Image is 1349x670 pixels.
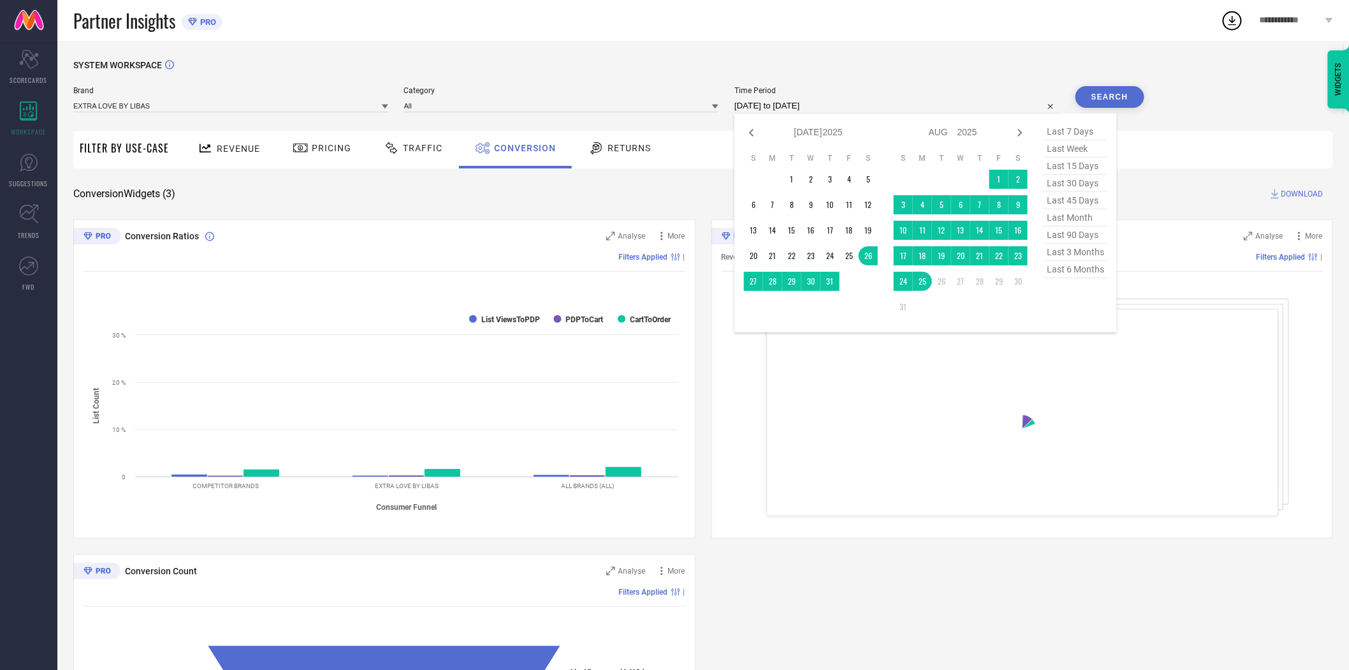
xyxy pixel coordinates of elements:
[606,567,615,576] svg: Zoom
[1009,272,1028,291] td: Sat Aug 30 2025
[951,272,970,291] td: Wed Aug 27 2025
[683,253,685,262] span: |
[763,221,782,240] td: Mon Jul 14 2025
[10,179,48,188] span: SUGGESTIONS
[801,195,820,214] td: Wed Jul 09 2025
[801,272,820,291] td: Wed Jul 30 2025
[618,232,646,241] span: Analyse
[1044,209,1107,227] span: last month
[375,482,439,489] text: EXTRA LOVE BY LIBAS
[1009,153,1028,163] th: Saturday
[932,246,951,265] td: Tue Aug 19 2025
[989,272,1009,291] td: Fri Aug 29 2025
[668,232,685,241] span: More
[619,588,668,597] span: Filters Applied
[989,221,1009,240] td: Fri Aug 15 2025
[562,482,615,489] text: ALL BRANDS (ALL)
[951,153,970,163] th: Wednesday
[377,503,437,512] tspan: Consumer Funnel
[840,246,859,265] td: Fri Jul 25 2025
[193,482,259,489] text: COMPETITOR BRANDS
[970,272,989,291] td: Thu Aug 28 2025
[217,144,260,154] span: Revenue
[932,221,951,240] td: Tue Aug 12 2025
[744,195,763,214] td: Sun Jul 06 2025
[404,86,719,95] span: Category
[989,153,1009,163] th: Friday
[1044,175,1107,192] span: last 30 days
[894,195,913,214] td: Sun Aug 03 2025
[951,221,970,240] td: Wed Aug 13 2025
[820,170,840,189] td: Thu Jul 03 2025
[801,221,820,240] td: Wed Jul 16 2025
[619,253,668,262] span: Filters Applied
[73,228,120,247] div: Premium
[913,221,932,240] td: Mon Aug 11 2025
[18,230,40,240] span: TRENDS
[840,195,859,214] td: Fri Jul 11 2025
[932,153,951,163] th: Tuesday
[1256,232,1283,241] span: Analyse
[734,98,1060,114] input: Select time period
[1076,86,1144,108] button: Search
[989,170,1009,189] td: Fri Aug 01 2025
[125,566,197,576] span: Conversion Count
[763,153,782,163] th: Monday
[1044,140,1107,158] span: last week
[1306,232,1323,241] span: More
[763,195,782,214] td: Mon Jul 07 2025
[859,246,878,265] td: Sat Jul 26 2025
[820,246,840,265] td: Thu Jul 24 2025
[782,272,801,291] td: Tue Jul 29 2025
[894,297,913,316] td: Sun Aug 31 2025
[859,221,878,240] td: Sat Jul 19 2025
[11,127,47,137] span: WORKSPACE
[763,272,782,291] td: Mon Jul 28 2025
[894,221,913,240] td: Sun Aug 10 2025
[1012,125,1028,140] div: Next month
[722,253,784,262] span: Revenue (% share)
[801,246,820,265] td: Wed Jul 23 2025
[820,153,840,163] th: Thursday
[73,8,175,34] span: Partner Insights
[125,231,199,241] span: Conversion Ratios
[1044,192,1107,209] span: last 45 days
[744,153,763,163] th: Sunday
[970,246,989,265] td: Thu Aug 21 2025
[744,272,763,291] td: Sun Jul 27 2025
[859,170,878,189] td: Sat Jul 05 2025
[403,143,442,153] span: Traffic
[951,195,970,214] td: Wed Aug 06 2025
[566,315,604,324] text: PDPToCart
[913,246,932,265] td: Mon Aug 18 2025
[782,221,801,240] td: Tue Jul 15 2025
[989,195,1009,214] td: Fri Aug 08 2025
[970,153,989,163] th: Thursday
[970,195,989,214] td: Thu Aug 07 2025
[1244,232,1253,241] svg: Zoom
[618,567,646,576] span: Analyse
[801,153,820,163] th: Wednesday
[73,60,162,70] span: SYSTEM WORKSPACE
[840,221,859,240] td: Fri Jul 18 2025
[112,379,126,386] text: 20 %
[1009,246,1028,265] td: Sat Aug 23 2025
[744,221,763,240] td: Sun Jul 13 2025
[1009,195,1028,214] td: Sat Aug 09 2025
[782,246,801,265] td: Tue Jul 22 2025
[1009,221,1028,240] td: Sat Aug 16 2025
[932,272,951,291] td: Tue Aug 26 2025
[23,282,35,292] span: FWD
[197,17,216,27] span: PRO
[913,195,932,214] td: Mon Aug 04 2025
[894,272,913,291] td: Sun Aug 24 2025
[840,170,859,189] td: Fri Jul 04 2025
[683,588,685,597] span: |
[711,228,759,247] div: Premium
[73,563,120,582] div: Premium
[894,246,913,265] td: Sun Aug 17 2025
[112,426,126,433] text: 10 %
[951,246,970,265] td: Wed Aug 20 2025
[80,140,169,156] span: Filter By Use-Case
[1044,158,1107,175] span: last 15 days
